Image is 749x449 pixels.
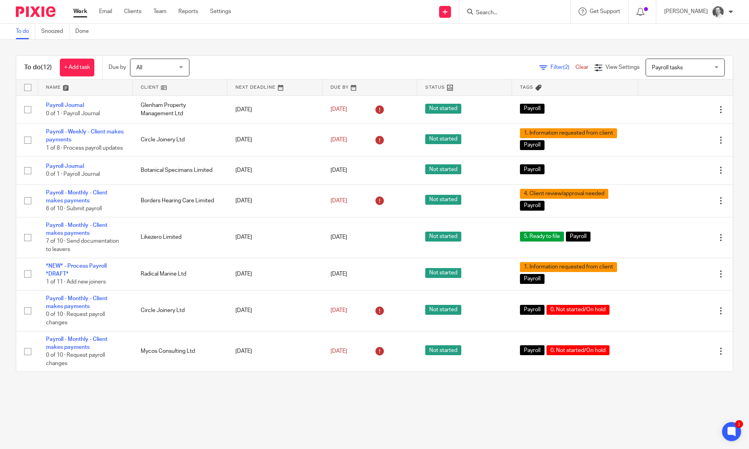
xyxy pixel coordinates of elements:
[227,290,322,331] td: [DATE]
[99,8,112,15] a: Email
[550,65,575,70] span: Filter
[425,232,461,242] span: Not started
[227,95,322,124] td: [DATE]
[520,189,608,199] span: 4. Client review/approval needed
[133,290,227,331] td: Circle Joinery Ltd
[331,167,347,173] span: [DATE]
[41,24,69,39] a: Snoozed
[331,348,347,354] span: [DATE]
[735,420,743,428] div: 1
[73,8,87,15] a: Work
[425,104,461,114] span: Not started
[331,308,347,313] span: [DATE]
[425,195,461,205] span: Not started
[227,331,322,372] td: [DATE]
[46,129,124,143] a: Payroll - Weekly - Client makes payments
[227,185,322,217] td: [DATE]
[520,274,545,284] span: Payroll
[46,263,107,277] a: *NEW* - Process Payroll *DRAFT*
[520,232,564,242] span: 5. Ready to file
[566,232,590,242] span: Payroll
[590,9,620,14] span: Get Support
[133,217,227,258] td: Likezero Limited
[46,190,107,204] a: Payroll - Monthly - Client makes payments
[563,65,569,70] span: (2)
[41,64,52,70] span: (12)
[210,8,231,15] a: Settings
[546,345,610,355] span: 0. Not started/On hold
[331,137,347,143] span: [DATE]
[652,65,683,70] span: Payroll tasks
[425,345,461,355] span: Not started
[520,164,545,174] span: Payroll
[46,312,105,326] span: 0 of 10 · Request payroll changes
[133,124,227,156] td: Circle Joinery Ltd
[109,63,126,71] p: Due by
[133,331,227,372] td: Mycos Consulting Ltd
[331,235,347,240] span: [DATE]
[46,352,105,366] span: 0 of 10 · Request payroll changes
[46,239,119,253] span: 7 of 10 · Send documentation to leavers
[606,65,640,70] span: View Settings
[16,6,55,17] img: Pixie
[425,305,461,315] span: Not started
[133,95,227,124] td: Glenham Property Management Ltd
[520,345,545,355] span: Payroll
[520,262,617,272] span: 1. Information requested from client
[46,145,123,151] span: 1 of 8 · Process payroll updates
[46,171,100,177] span: 0 of 1 · Payroll Journal
[712,6,724,18] img: Rod%202%20Small.jpg
[16,24,35,39] a: To do
[46,206,102,211] span: 6 of 10 · Submit payroll
[133,258,227,290] td: Radical Marine Ltd
[575,65,588,70] a: Clear
[520,305,545,315] span: Payroll
[520,128,617,138] span: 1. Information requested from client
[75,24,95,39] a: Done
[331,198,347,204] span: [DATE]
[425,134,461,144] span: Not started
[227,124,322,156] td: [DATE]
[60,59,94,76] a: + Add task
[46,279,106,285] span: 1 of 11 · Add new joiners
[546,305,610,315] span: 0. Not started/On hold
[227,156,322,185] td: [DATE]
[331,107,347,112] span: [DATE]
[331,271,347,277] span: [DATE]
[136,65,142,70] span: All
[520,85,533,89] span: Tags
[46,103,84,108] a: Payroll Journal
[133,156,227,185] td: Botanical Specimans Limited
[520,104,545,114] span: Payroll
[227,217,322,258] td: [DATE]
[664,8,708,15] p: [PERSON_NAME]
[46,223,107,236] a: Payroll - Monthly - Client makes payments
[46,337,107,350] a: Payroll - Monthly - Client makes payments
[153,8,166,15] a: Team
[227,258,322,290] td: [DATE]
[46,164,84,169] a: Payroll Journal
[520,140,545,150] span: Payroll
[520,201,545,211] span: Payroll
[133,185,227,217] td: Borders Hearing Care Limited
[178,8,198,15] a: Reports
[46,296,107,309] a: Payroll - Monthly - Client makes payments
[425,164,461,174] span: Not started
[124,8,141,15] a: Clients
[46,111,100,116] span: 0 of 1 · Payroll Journal
[24,63,52,72] h1: To do
[425,268,461,278] span: Not started
[475,10,546,17] input: Search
